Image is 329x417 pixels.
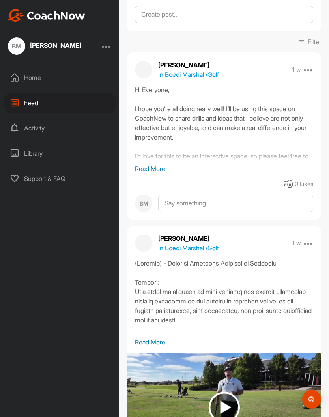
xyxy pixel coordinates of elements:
[135,164,313,174] p: Read More
[292,240,301,248] p: 1 w
[135,338,313,347] p: Read More
[135,195,152,212] div: BM
[4,119,116,138] div: Activity
[4,93,116,113] div: Feed
[135,86,313,164] div: Hi Everyone, I hope you’re all doing really well! I’ll be using this space on CoachNow to share d...
[135,259,313,338] div: (Loremip) - Dolor si Ametcons Adipisci el Seddoeiu Tempori: Utla etdol ma aliquaen ad mini veniam...
[30,43,81,49] div: [PERSON_NAME]
[292,66,301,74] p: 1 w
[158,70,219,80] p: In Boedi Marshal / Golf
[4,68,116,88] div: Home
[8,38,25,55] div: BM
[4,144,116,164] div: Library
[8,9,85,22] img: CoachNow
[4,169,116,189] div: Support & FAQ
[295,180,313,189] div: 0 Likes
[158,234,219,244] p: [PERSON_NAME]
[158,61,219,70] p: [PERSON_NAME]
[308,37,321,47] p: Filter
[302,390,321,409] div: Open Intercom Messenger
[158,244,219,253] p: In Boedi Marshal / Golf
